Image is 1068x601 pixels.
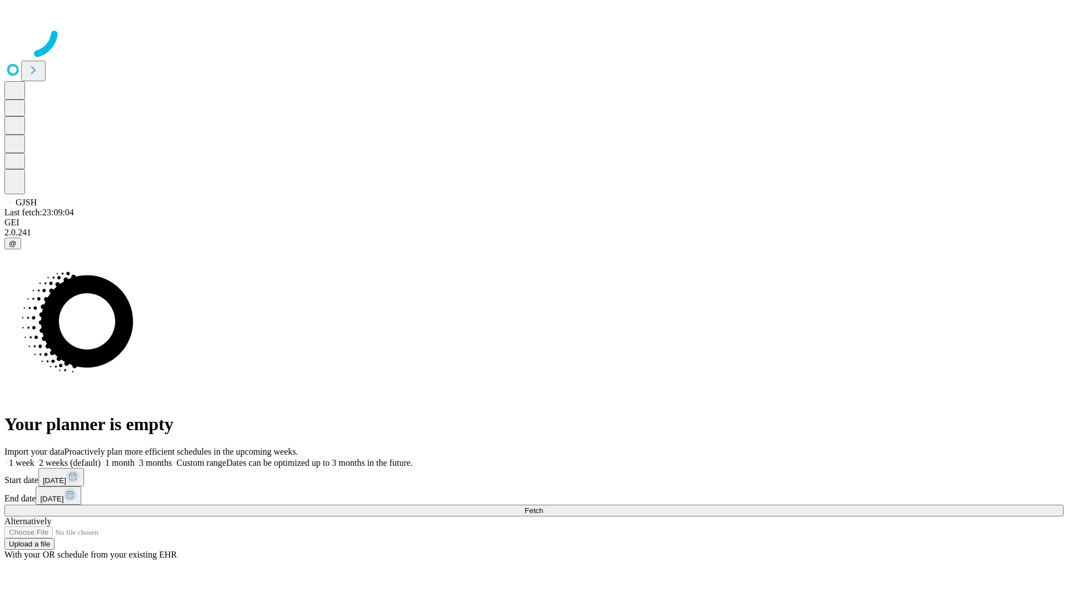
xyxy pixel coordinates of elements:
[4,538,55,550] button: Upload a file
[4,550,177,559] span: With your OR schedule from your existing EHR
[176,458,226,467] span: Custom range
[36,486,81,505] button: [DATE]
[16,198,37,207] span: GJSH
[139,458,172,467] span: 3 months
[39,458,101,467] span: 2 weeks (default)
[65,447,298,456] span: Proactively plan more efficient schedules in the upcoming weeks.
[4,228,1064,238] div: 2.0.241
[4,238,21,249] button: @
[4,468,1064,486] div: Start date
[40,495,63,503] span: [DATE]
[4,447,65,456] span: Import your data
[38,468,84,486] button: [DATE]
[105,458,135,467] span: 1 month
[226,458,413,467] span: Dates can be optimized up to 3 months in the future.
[525,506,543,515] span: Fetch
[9,458,34,467] span: 1 week
[43,476,66,485] span: [DATE]
[4,505,1064,516] button: Fetch
[9,239,17,248] span: @
[4,218,1064,228] div: GEI
[4,516,51,526] span: Alternatively
[4,486,1064,505] div: End date
[4,208,74,217] span: Last fetch: 23:09:04
[4,414,1064,435] h1: Your planner is empty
